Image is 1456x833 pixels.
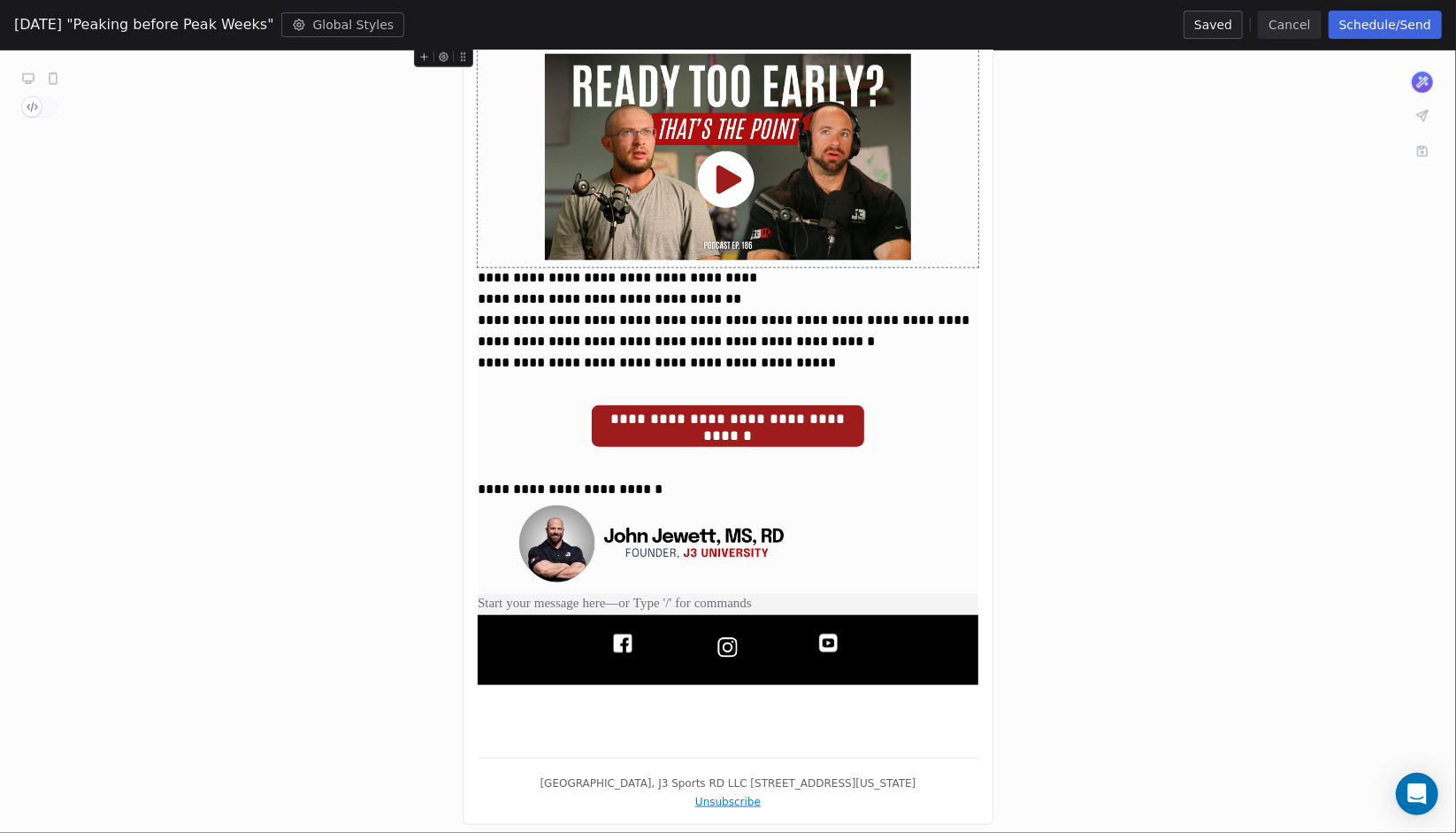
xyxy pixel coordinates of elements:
div: Open Intercom Messenger [1396,773,1438,815]
button: Saved [1184,11,1243,39]
button: Global Styles [281,12,405,37]
span: [DATE] "Peaking before Peak Weeks" [14,14,274,35]
button: Cancel [1258,11,1321,39]
button: Schedule/Send [1329,11,1442,39]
